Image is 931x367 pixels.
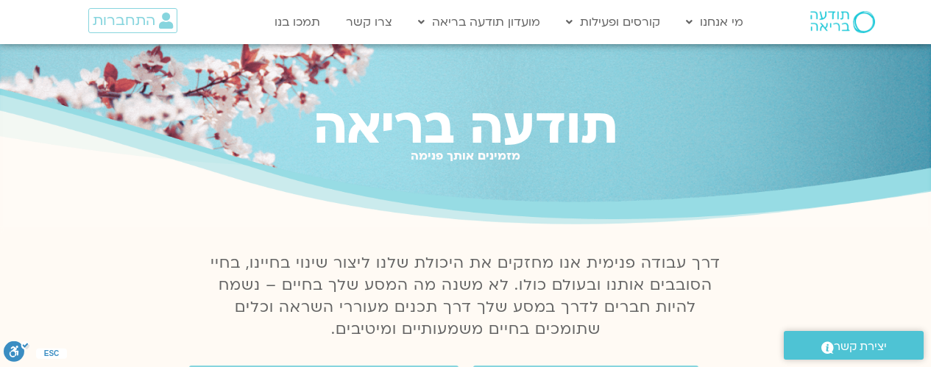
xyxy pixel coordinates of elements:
[339,8,400,36] a: צרו קשר
[267,8,328,36] a: תמכו בנו
[88,8,177,33] a: התחברות
[810,11,875,33] img: תודעה בריאה
[411,8,548,36] a: מועדון תודעה בריאה
[784,331,924,360] a: יצירת קשר
[679,8,751,36] a: מי אנחנו
[93,13,155,29] span: התחברות
[834,337,887,357] span: יצירת קשר
[559,8,668,36] a: קורסים ופעילות
[202,252,729,341] p: דרך עבודה פנימית אנו מחזקים את היכולת שלנו ליצור שינוי בחיינו, בחיי הסובבים אותנו ובעולם כולו. לא...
